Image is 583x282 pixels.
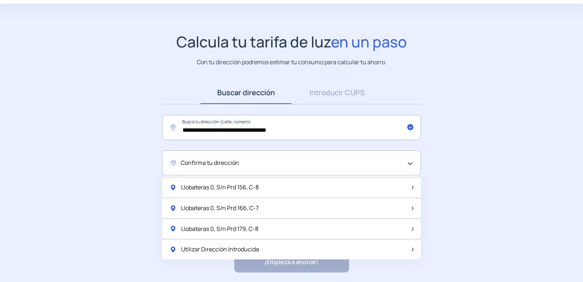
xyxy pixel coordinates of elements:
img: arrow-next-item.svg [412,227,414,231]
h1: Calcula tu tarifa de luz [176,33,407,51]
img: location-pin-green.svg [169,184,177,191]
span: Llobateras 0, S/n Prd 179, C-8 [181,224,258,234]
p: Con tu dirección podremos estimar tu consumo para calcular tu ahorro. [197,58,387,67]
a: Buscar dirección [200,81,291,104]
img: location-pin-green.svg [169,246,177,253]
img: location-pin-green.svg [169,225,177,232]
img: arrow-next-item.svg [412,248,414,251]
a: Introducir CUPS [291,81,383,104]
span: Llobateras 0, S/n Prd 156, C-8 [181,183,259,192]
span: Llobateras 0, S/n Prd 166, C-7 [181,204,259,213]
img: arrow-next-item.svg [412,186,414,189]
img: arrow-next-item.svg [412,206,414,210]
span: Confirma tu dirección [181,158,239,168]
img: location-pin-green.svg [169,205,177,212]
span: en un paso [331,31,407,52]
span: Utilizar Dirección Introducida [181,245,259,254]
